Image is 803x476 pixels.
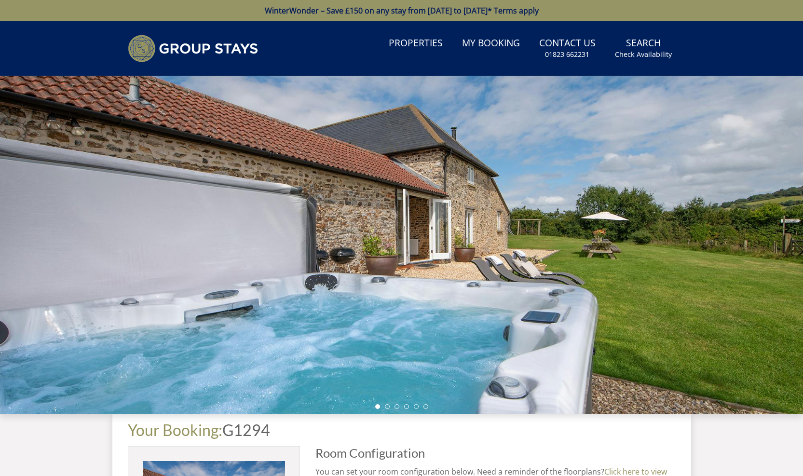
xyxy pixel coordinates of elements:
small: 01823 662231 [545,50,589,59]
h1: G1294 [128,422,676,438]
h2: Room Configuration [315,446,676,460]
small: Check Availability [615,50,672,59]
a: SearchCheck Availability [611,33,676,64]
a: My Booking [458,33,524,54]
a: Your Booking: [128,421,222,439]
a: Properties [385,33,447,54]
a: Contact Us01823 662231 [535,33,599,64]
img: Group Stays [128,35,258,62]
